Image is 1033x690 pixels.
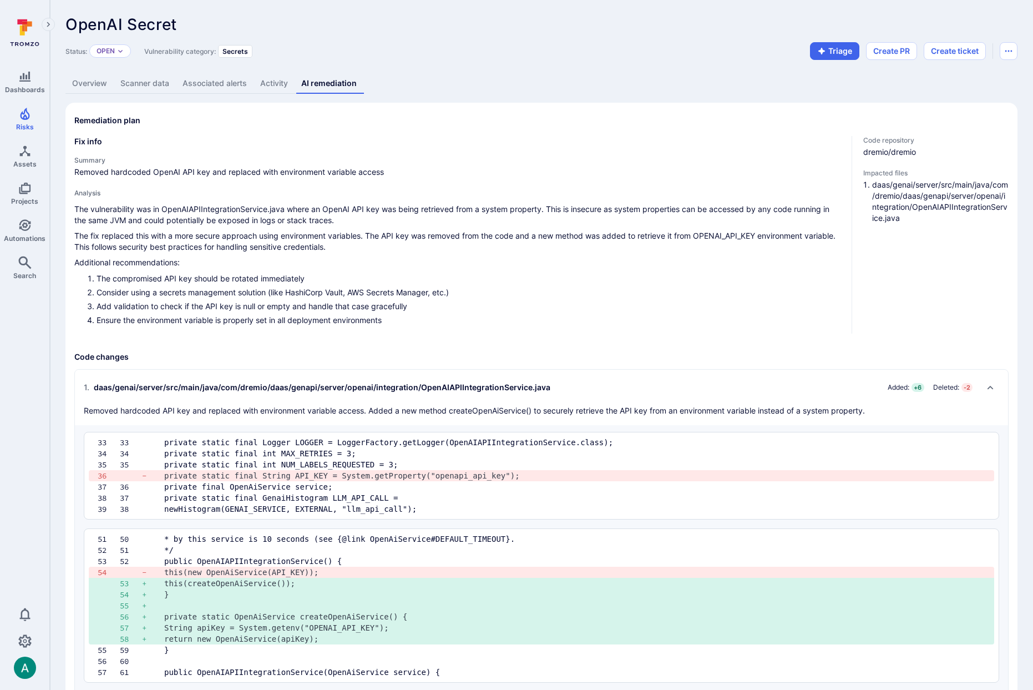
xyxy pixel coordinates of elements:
[863,147,1009,158] span: dremio/dremio
[142,622,164,633] div: +
[142,470,164,481] div: -
[120,589,142,600] div: 54
[810,42,859,60] button: Triage
[98,448,120,459] div: 34
[120,644,142,656] div: 59
[98,503,120,515] div: 39
[98,656,120,667] div: 56
[164,533,985,545] pre: * by this service is 10 seconds (see {@link OpenAiService#DEFAULT_TIMEOUT}.
[164,556,985,567] pre: public OpenAIAPIIntegrationService() {
[74,351,1009,362] h3: Code changes
[120,533,142,545] div: 50
[120,633,142,644] div: 58
[120,667,142,678] div: 61
[120,437,142,448] div: 33
[164,470,985,481] pre: private static final String API_KEY = System.getProperty("openapi_api_key");
[74,136,843,147] h3: Fix info
[98,533,120,545] div: 51
[164,589,985,600] pre: }
[84,405,865,416] p: Removed hardcoded API key and replaced with environment variable access. Added a new method creat...
[98,492,120,503] div: 38
[97,47,115,56] button: Open
[98,644,120,656] div: 55
[14,657,36,679] img: ACg8ocLSa5mPYBaXNx3eFu_EmspyJX0laNWN7cXOFirfQ7srZveEpg=s96-c
[65,73,114,94] a: Overview
[120,656,142,667] div: 60
[164,611,985,622] pre: private static OpenAiService createOpenAiService() {
[863,169,1009,177] span: Impacted files
[16,123,34,131] span: Risks
[74,204,843,226] p: The vulnerability was in OpenAIAPIIntegrationService.java where an OpenAI API key was being retri...
[120,448,142,459] div: 34
[74,189,843,197] h4: Analysis
[65,47,87,56] span: Status:
[254,73,295,94] a: Activity
[142,633,164,644] div: +
[98,459,120,470] div: 35
[176,73,254,94] a: Associated alerts
[98,567,120,578] div: 54
[142,600,164,611] div: +
[120,459,142,470] div: 35
[933,383,959,392] span: Deleted:
[872,179,1009,224] li: daas/genai/server/src/main/java/com/dremio/daas/genapi/server/openai/integration/OpenAIAPIIntegra...
[142,578,164,589] div: +
[888,383,909,392] span: Added:
[164,644,985,656] pre: }
[1000,42,1017,60] button: Options menu
[65,73,1017,94] div: Vulnerability tabs
[164,459,985,470] pre: private static final int NUM_LABELS_REQUESTED = 3;
[75,370,1008,425] div: Collapse
[120,481,142,492] div: 36
[84,382,550,393] div: daas/genai/server/src/main/java/com/dremio/daas/genapi/server/openai/integration/OpenAIAPIIntegra...
[98,545,120,556] div: 52
[164,633,985,644] pre: return new OpenAiService(apiKey);
[164,437,985,448] pre: private static final Logger LOGGER = LoggerFactory.getLogger(OpenAIAPIIntegrationService.class);
[114,73,176,94] a: Scanner data
[74,230,843,253] p: The fix replaced this with a more secure approach using environment variables. The API key was re...
[117,48,124,54] button: Expand dropdown
[4,234,45,243] span: Automations
[98,667,120,678] div: 57
[120,578,142,589] div: 53
[13,271,36,280] span: Search
[164,622,985,633] pre: String apiKey = System.getenv("OPENAI_API_KEY");
[120,622,142,633] div: 57
[961,383,973,392] span: - 2
[42,18,55,31] button: Expand navigation menu
[120,492,142,503] div: 37
[164,492,985,503] pre: private static final GenaiHistogram LLM_API_CALL =
[98,437,120,448] div: 33
[142,567,164,578] div: -
[97,273,843,284] li: The compromised API key should be rotated immediately
[863,136,1009,144] span: Code repository
[13,160,37,168] span: Assets
[14,657,36,679] div: Arjan Dehar
[164,503,985,515] pre: newHistogram(GENAI_SERVICE, EXTERNAL, "llm_api_call");
[120,503,142,515] div: 38
[97,314,843,326] li: Ensure the environment variable is properly set in all deployment environments
[74,156,843,164] h4: Summary
[5,85,45,94] span: Dashboards
[11,197,38,205] span: Projects
[164,567,985,578] pre: this(new OpenAiService(API_KEY));
[98,470,120,481] div: 36
[120,611,142,622] div: 56
[120,556,142,567] div: 52
[84,382,89,393] span: 1 .
[142,589,164,600] div: +
[295,73,363,94] a: AI remediation
[164,578,985,589] pre: this(createOpenAiService());
[912,383,924,392] span: + 6
[924,42,986,60] button: Create ticket
[44,20,52,29] i: Expand navigation menu
[97,286,843,298] li: Consider using a secrets management solution (like HashiCorp Vault, AWS Secrets Manager, etc.)
[164,448,985,459] pre: private static final int MAX_RETRIES = 3;
[74,257,843,268] p: Additional recommendations:
[98,481,120,492] div: 37
[65,15,177,34] span: OpenAI Secret
[142,611,164,622] div: +
[164,481,985,492] pre: private final OpenAiService service;
[164,667,985,678] pre: public OpenAIAPIIntegrationService(OpenAiService service) {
